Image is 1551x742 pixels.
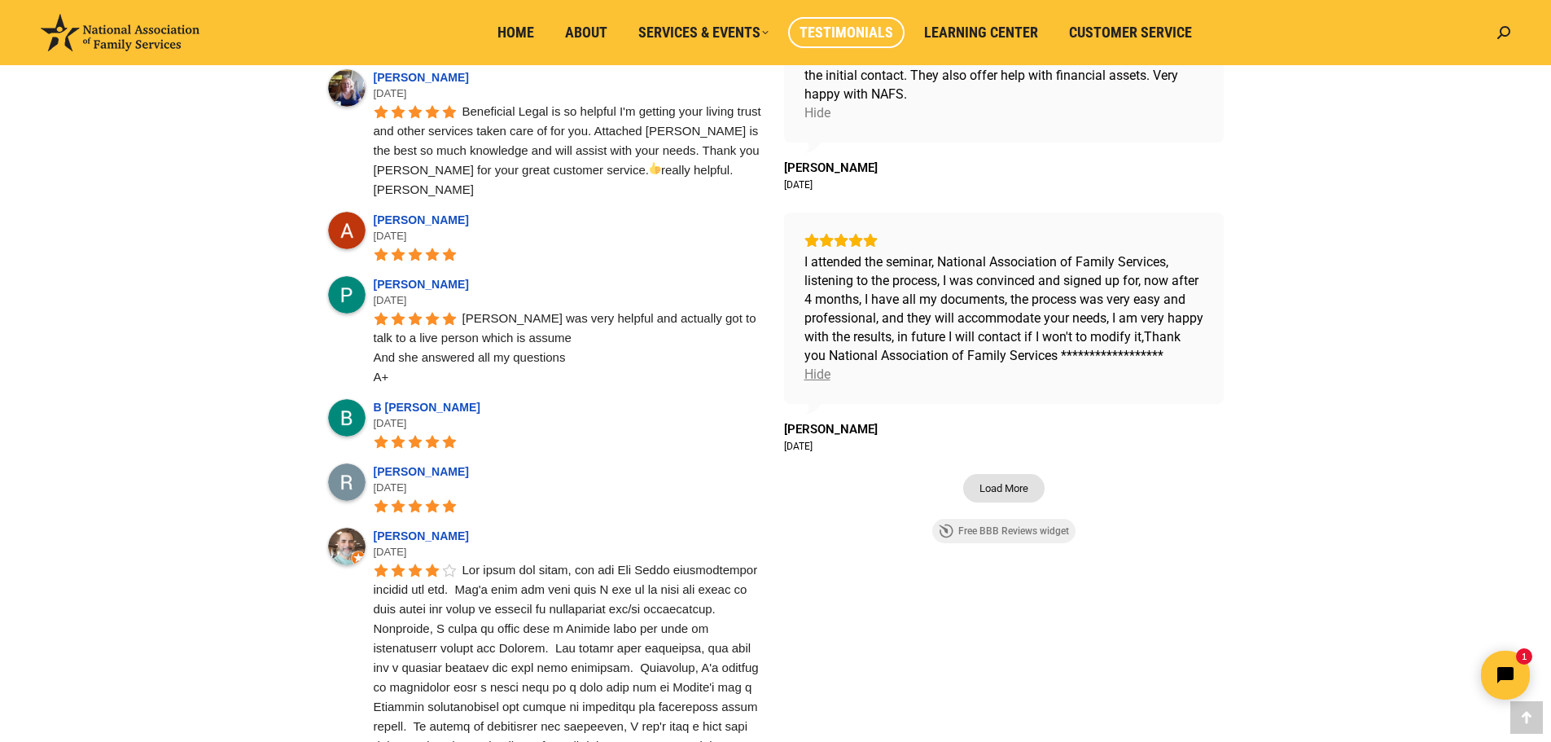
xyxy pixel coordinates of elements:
span: Customer Service [1069,24,1192,42]
a: Testimonials [788,17,905,48]
div: [DATE] [374,228,768,244]
a: Customer Service [1058,17,1203,48]
span: About [565,24,607,42]
a: About [554,17,619,48]
span: Beneficial Legal is so helpful I'm getting your living trust and other services taken care of for... [374,104,765,196]
div: [DATE] [374,480,768,496]
img: National Association of Family Services [41,14,199,51]
div: [DATE] [784,178,813,191]
a: [PERSON_NAME] [374,71,474,84]
iframe: Tidio Chat [1264,637,1544,713]
span: [PERSON_NAME] [784,422,878,437]
div: I attended the seminar, National Association of Family Services, listening to the process, I was ... [804,252,1203,365]
span: Services & Events [638,24,769,42]
span: Testimonials [800,24,893,42]
div: [DATE] [374,292,768,309]
div: Hide [804,103,830,122]
a: [PERSON_NAME] [374,529,474,542]
div: [DATE] [784,440,813,453]
div: Rating: 5.0 out of 5 [804,233,1203,248]
img: 👍 [649,162,661,174]
a: Free BBB Reviews widget [932,519,1076,543]
a: Learning Center [913,17,1049,48]
div: [DATE] [374,86,768,102]
a: [PERSON_NAME] [374,465,474,478]
span: Home [497,24,534,42]
a: Home [486,17,545,48]
span: Learning Center [924,24,1038,42]
div: [DATE] [374,415,768,432]
span: [PERSON_NAME] was very helpful and actually got to talk to a live person which is assume And she ... [374,311,760,384]
a: Review by Varoujan H [784,422,878,437]
span: Load More [979,481,1028,495]
a: B [PERSON_NAME] [374,401,485,414]
div: [DATE] [374,544,768,560]
a: [PERSON_NAME] [374,278,474,291]
span: [PERSON_NAME] [784,160,878,175]
a: Review by Julie N [784,160,878,175]
div: Hide [804,365,830,384]
button: Load More [963,474,1045,503]
a: [PERSON_NAME] [374,213,474,226]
